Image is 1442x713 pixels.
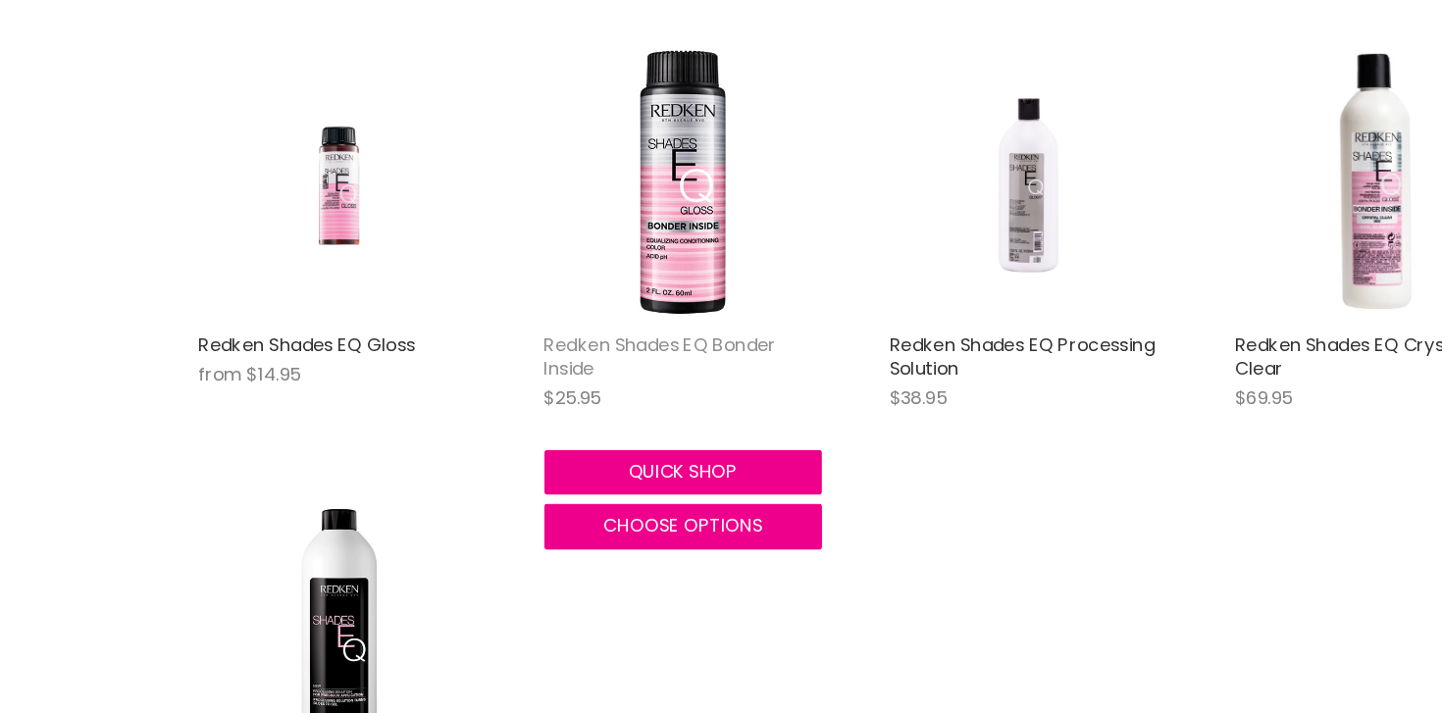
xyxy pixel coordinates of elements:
[290,85,452,329] img: Redken Shades EQ Gloss
[1191,3,1208,23] a: 36
[552,382,602,405] span: $25.95
[894,85,1056,329] img: Redken Shades EQ Processing Solution
[246,4,304,21] label: Sorting
[552,486,796,526] button: Choose options
[1156,85,1399,329] a: Redken Shades EQ Crystal Clear
[250,362,288,384] span: from
[552,85,796,329] img: Redken Shades EQ Bonder Inside
[47,25,183,44] span: Redken Professional
[1209,85,1345,329] img: Redken Shades EQ Crystal Clear
[1344,621,1422,693] iframe: Gorgias live chat messenger
[1223,3,1242,23] a: 48
[853,382,903,405] span: $38.95
[853,85,1097,329] a: Redken Shades EQ Processing Solution
[604,494,743,517] span: Choose options
[1156,336,1359,380] a: Redken Shades EQ Crystal Clear
[250,85,493,329] a: Redken Shades EQ Gloss
[1156,382,1206,405] span: $69.95
[1281,4,1341,21] span: View as
[853,336,1085,380] a: Redken Shades EQ Processing Solution
[1099,2,1141,23] span: Show
[1157,3,1175,23] a: 24
[250,336,439,359] a: Redken Shades EQ Gloss
[292,362,339,384] span: $14.95
[552,439,796,479] button: Quick shop
[552,336,755,380] a: Redken Shades EQ Bonder Inside
[25,24,206,45] a: Redken Professional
